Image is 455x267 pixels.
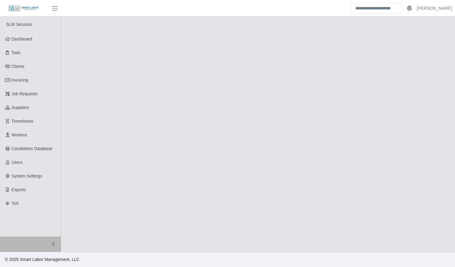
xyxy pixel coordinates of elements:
[12,187,26,192] span: Exports
[12,64,25,69] span: Clients
[6,22,32,27] span: SLM Services
[12,78,28,83] span: Invoicing
[12,132,27,137] span: Workers
[12,119,33,124] span: Timesheets
[12,146,53,151] span: Candidates Database
[417,5,452,12] a: [PERSON_NAME]
[12,105,29,110] span: Suppliers
[12,201,19,206] span: ToS
[351,3,402,14] input: Search
[5,257,79,262] span: © 2025 Smart Labor Management, LLC
[12,91,38,96] span: Job Requests
[9,5,39,12] img: SLM Logo
[12,37,33,41] span: Dashboard
[12,50,21,55] span: Todo
[12,160,23,165] span: Users
[12,174,42,178] span: System Settings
